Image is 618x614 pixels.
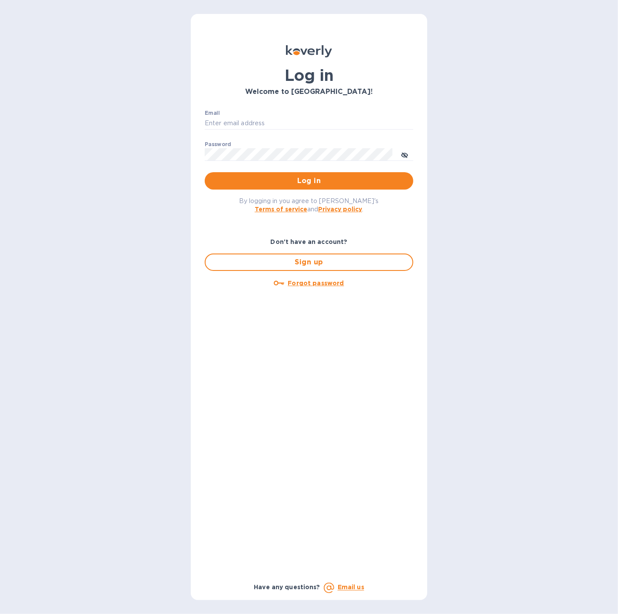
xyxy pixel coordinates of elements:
h3: Welcome to [GEOGRAPHIC_DATA]! [205,88,413,96]
button: Sign up [205,254,413,271]
button: toggle password visibility [396,146,413,163]
input: Enter email address [205,117,413,130]
label: Email [205,110,220,116]
u: Forgot password [288,280,344,287]
span: By logging in you agree to [PERSON_NAME]'s and . [239,197,379,213]
a: Terms of service [255,206,307,213]
a: Email us [338,584,364,591]
img: Koverly [286,45,332,57]
b: Have any questions? [254,584,320,591]
a: Privacy policy [318,206,362,213]
span: Log in [212,176,406,186]
label: Password [205,142,231,147]
h1: Log in [205,66,413,84]
b: Don't have an account? [271,238,348,245]
button: Log in [205,172,413,190]
span: Sign up [213,257,405,267]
